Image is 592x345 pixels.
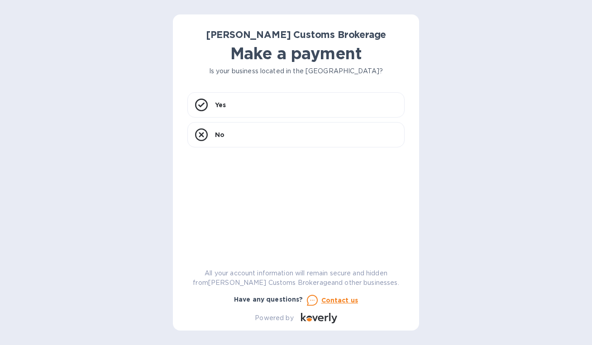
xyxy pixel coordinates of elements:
b: Have any questions? [234,296,303,303]
p: Powered by [255,313,293,323]
p: All your account information will remain secure and hidden from [PERSON_NAME] Customs Brokerage a... [187,269,405,288]
h1: Make a payment [187,44,405,63]
p: No [215,130,224,139]
b: [PERSON_NAME] Customs Brokerage [206,29,387,40]
p: Yes [215,100,226,109]
p: Is your business located in the [GEOGRAPHIC_DATA]? [187,66,405,76]
u: Contact us [321,297,358,304]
